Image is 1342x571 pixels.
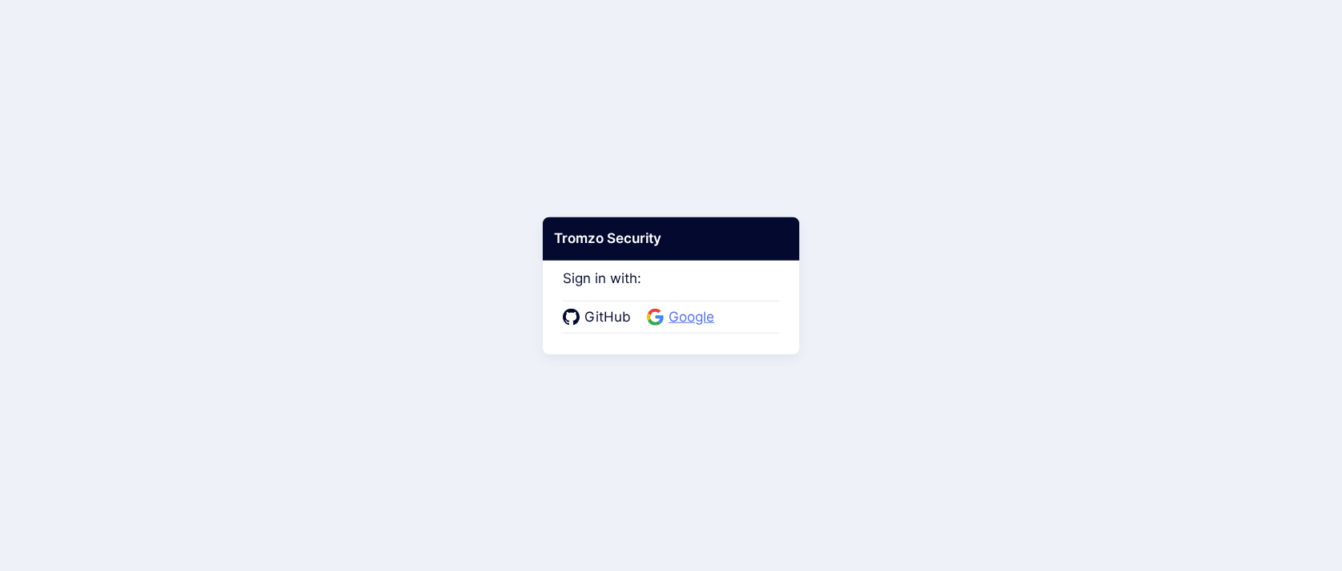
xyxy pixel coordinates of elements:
a: GitHub [563,307,636,328]
a: Google [647,307,719,328]
div: Sign in with: [563,249,779,334]
span: Google [664,307,719,328]
span: GitHub [580,307,636,328]
div: Tromzo Security [543,217,799,261]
